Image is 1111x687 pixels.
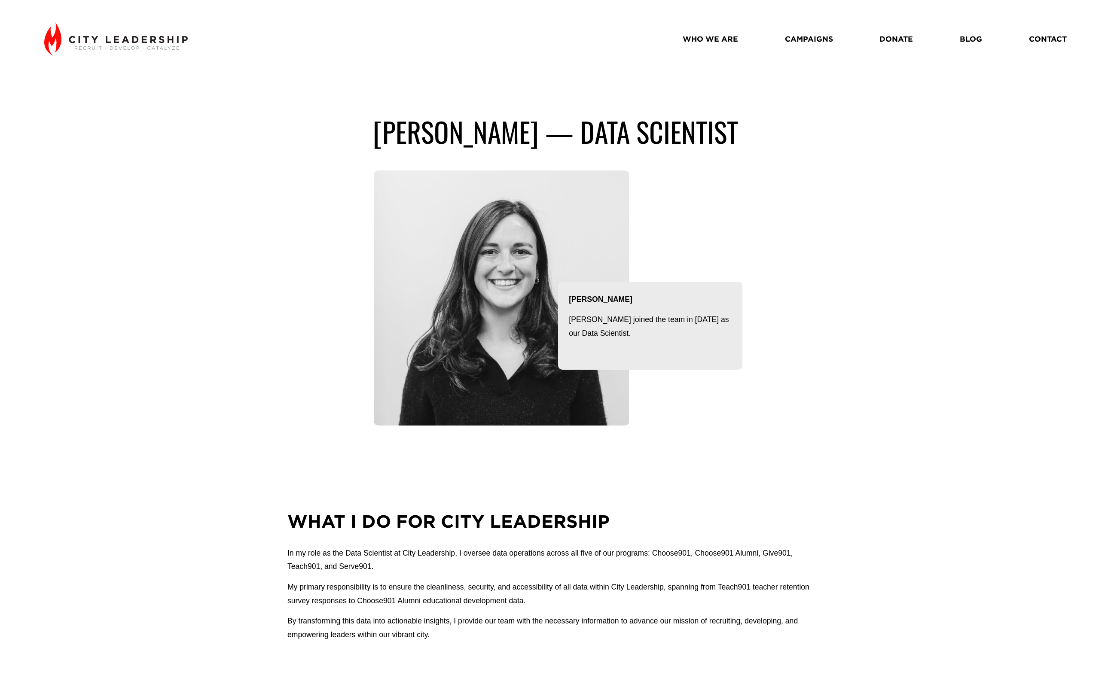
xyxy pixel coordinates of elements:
[287,509,824,533] h2: What I do for city Leadership
[785,31,833,46] a: CAMPAIGNS
[44,22,187,56] img: City Leadership - Recruit. Develop. Catalyze.
[569,295,632,304] strong: [PERSON_NAME]
[683,31,738,46] a: WHO WE ARE
[233,115,878,149] h1: [PERSON_NAME] — Data scientist
[569,313,731,340] p: [PERSON_NAME] joined the team in [DATE] as our Data Scientist.
[287,547,824,574] p: In my role as the Data Scientist at City Leadership, I oversee data operations across all five of...
[287,581,824,608] p: My primary responsibility is to ensure the cleanliness, security, and accessibility of all data w...
[960,31,982,46] a: BLOG
[879,31,913,46] a: DONATE
[1029,31,1067,46] a: CONTACT
[287,614,824,641] p: By transforming this data into actionable insights, I provide our team with the necessary informa...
